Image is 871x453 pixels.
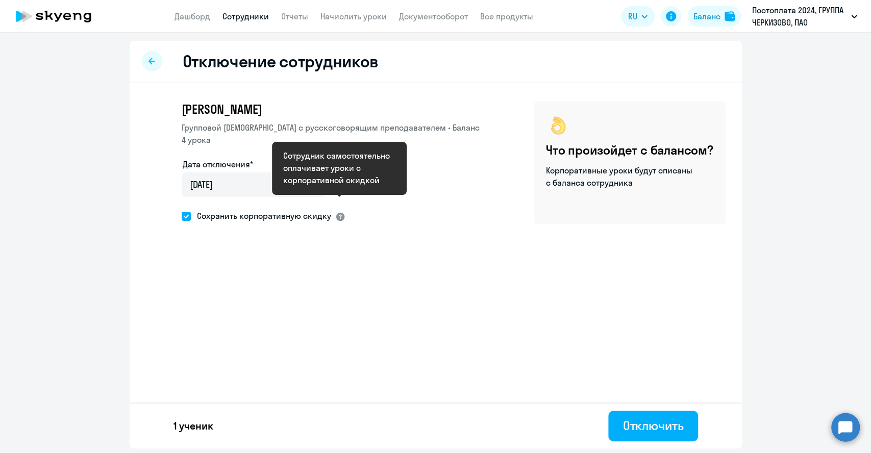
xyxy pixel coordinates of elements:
[175,11,210,21] a: Дашборд
[752,4,847,29] p: Постоплата 2024, ГРУППА ЧЕРКИЗОВО, ПАО
[693,10,720,22] div: Баланс
[546,164,694,189] p: Корпоративные уроки будут списаны с баланса сотрудника
[183,158,253,170] label: Дата отключения*
[191,210,331,222] span: Сохранить корпоративную скидку
[399,11,468,21] a: Документооборот
[480,11,533,21] a: Все продукты
[183,51,379,71] h2: Отключение сотрудников
[687,6,741,27] button: Балансbalance
[173,419,213,433] p: 1 ученик
[546,142,713,158] h4: Что произойдет с балансом?
[623,417,683,434] div: Отключить
[320,11,387,21] a: Начислить уроки
[222,11,269,21] a: Сотрудники
[283,149,395,186] div: Сотрудник самостоятельно оплачивает уроки с корпоративной скидкой
[628,10,637,22] span: RU
[281,11,308,21] a: Отчеты
[546,113,570,138] img: ok
[182,121,482,146] p: Групповой [DEMOGRAPHIC_DATA] с русскоговорящим преподавателем • Баланс 4 урока
[747,4,862,29] button: Постоплата 2024, ГРУППА ЧЕРКИЗОВО, ПАО
[182,101,262,117] span: [PERSON_NAME]
[608,411,698,441] button: Отключить
[725,11,735,21] img: balance
[182,172,327,197] input: дд.мм.гггг
[621,6,655,27] button: RU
